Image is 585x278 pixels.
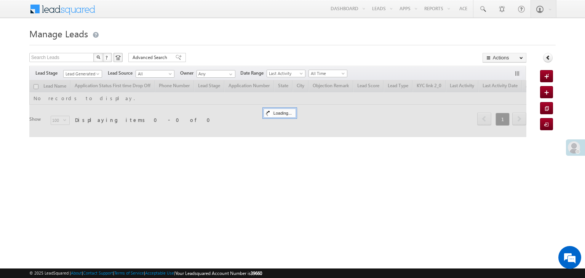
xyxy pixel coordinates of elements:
div: Loading... [264,109,296,118]
span: All Time [309,70,345,77]
span: All [136,70,172,77]
a: All [136,70,174,78]
button: Actions [483,53,526,62]
a: Show All Items [225,70,235,78]
a: Contact Support [83,270,113,275]
span: Date Range [240,70,267,77]
span: Lead Stage [35,70,63,77]
a: Acceptable Use [145,270,174,275]
span: Lead Source [108,70,136,77]
span: Owner [180,70,197,77]
span: 39660 [251,270,262,276]
button: ? [103,53,112,62]
span: Lead Generated [64,70,100,77]
input: Type to Search [197,70,235,78]
a: About [71,270,82,275]
a: Lead Generated [63,70,102,78]
img: Search [96,55,100,59]
a: All Time [308,70,347,77]
span: Last Activity [267,70,303,77]
span: Advanced Search [133,54,169,61]
span: Manage Leads [29,27,88,40]
a: Last Activity [267,70,305,77]
span: ? [105,54,109,61]
span: Your Leadsquared Account Number is [175,270,262,276]
span: © 2025 LeadSquared | | | | | [29,270,262,277]
a: Terms of Service [114,270,144,275]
